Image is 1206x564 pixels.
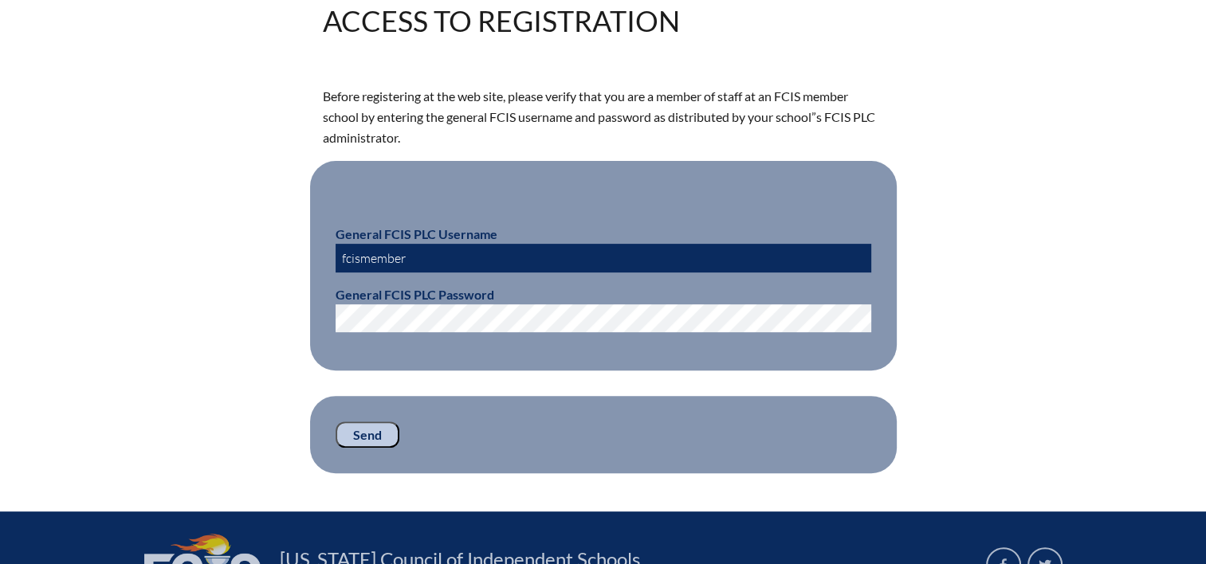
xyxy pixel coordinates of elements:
[336,421,399,448] input: Send
[336,226,497,241] b: General FCIS PLC Username
[336,287,494,302] b: General FCIS PLC Password
[323,6,680,35] h1: Access to Registration
[323,86,884,148] p: Before registering at the web site, please verify that you are a member of staff at an FCIS membe...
